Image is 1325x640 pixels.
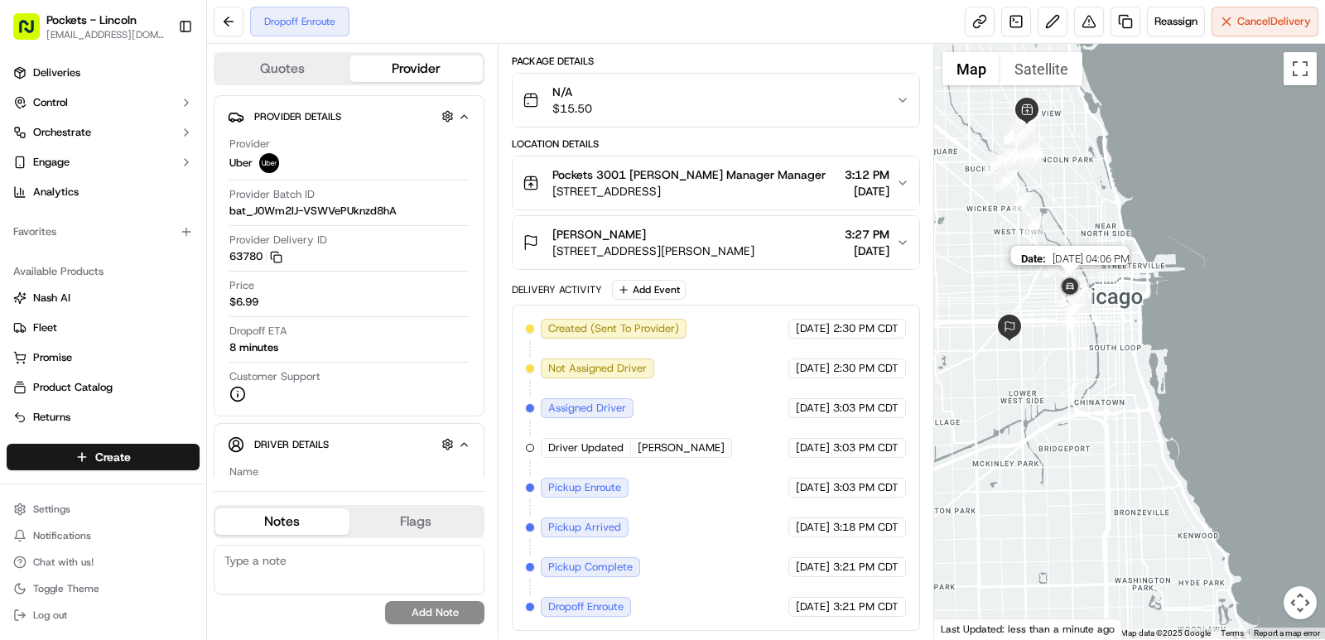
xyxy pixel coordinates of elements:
span: [DATE] [796,560,830,575]
button: Notes [215,508,349,535]
button: Flags [349,508,484,535]
span: 2:30 PM CDT [833,321,899,336]
button: Toggle fullscreen view [1284,52,1317,85]
div: 15 [1000,151,1021,172]
span: Pockets 3001 [PERSON_NAME] Manager Manager [552,166,826,183]
span: Promise [33,350,72,365]
a: Returns [13,410,193,425]
span: Deliveries [33,65,80,80]
span: [STREET_ADDRESS][PERSON_NAME] [552,243,754,259]
span: Product Catalog [33,380,113,395]
div: 📗 [17,327,30,340]
input: Got a question? Start typing here... [43,107,298,124]
div: 22 [1043,257,1064,278]
button: Chat with us! [7,551,200,574]
button: Settings [7,498,200,521]
span: Apr 30 [149,257,182,270]
a: Report a map error [1254,628,1320,638]
button: Pockets - Lincoln[EMAIL_ADDRESS][DOMAIN_NAME] [7,7,171,46]
button: Reassign [1147,7,1205,36]
a: Terms (opens in new tab) [1221,628,1244,638]
div: 18 [983,155,1005,176]
span: $6.99 [229,295,258,310]
span: Driver Details [254,438,329,451]
span: Price [229,278,254,293]
button: Provider [349,55,484,82]
img: Klarizel Pensader [17,241,43,267]
button: Fleet [7,315,200,341]
span: [DATE] [796,361,830,376]
button: Orchestrate [7,119,200,146]
div: 17 [991,151,1013,172]
span: Dropoff ETA [229,324,287,339]
span: Driver Updated [548,440,624,455]
span: Pickup Enroute [548,480,621,495]
a: Analytics [7,179,200,205]
a: Open this area in Google Maps (opens a new window) [938,618,993,639]
div: 13 [1009,150,1031,171]
span: 3:18 PM CDT [833,520,899,535]
button: Start new chat [282,163,301,183]
span: Pockets - Lincoln [46,12,137,28]
span: Klarizel Pensader [51,257,137,270]
span: 3:21 PM CDT [833,599,899,614]
button: Returns [7,404,200,431]
div: Past conversations [17,215,111,229]
span: [DATE] 04:06 PM [1052,253,1129,265]
button: Log out [7,604,200,627]
span: Returns [33,410,70,425]
div: 20 [1010,192,1032,214]
div: Start new chat [75,158,272,175]
div: Last Updated: less than a minute ago [934,618,1122,639]
div: 8 minutes [229,340,278,355]
img: uber-new-logo.jpeg [259,153,279,173]
span: 3:03 PM CDT [833,401,899,416]
button: Provider Details [228,103,470,130]
button: [PERSON_NAME][STREET_ADDRESS][PERSON_NAME]3:27 PM[DATE] [513,216,919,269]
button: [EMAIL_ADDRESS][DOMAIN_NAME] [46,28,165,41]
div: 19 [995,170,1017,191]
button: Add Event [612,280,686,300]
div: 26 [1069,291,1091,313]
a: Promise [13,350,193,365]
span: bat_J0Wm2lJ-VSWVePUknzd8hA [229,204,397,219]
span: [DATE] [845,183,889,200]
span: Provider [229,137,270,152]
div: 10 [1022,151,1043,172]
span: Engage [33,155,70,170]
button: Pockets 3001 [PERSON_NAME] Manager Manager[STREET_ADDRESS]3:12 PM[DATE] [513,156,919,209]
button: See all [257,212,301,232]
span: [DATE] [845,243,889,259]
button: CancelDelivery [1212,7,1318,36]
button: Promise [7,344,200,371]
button: Notifications [7,524,200,547]
a: Product Catalog [13,380,193,395]
a: Powered byPylon [117,365,200,378]
div: 7 [1014,123,1035,145]
span: Customer Support [229,369,320,384]
span: Not Assigned Driver [548,361,647,376]
span: Analytics [33,185,79,200]
button: Show street map [942,52,1000,85]
div: 💻 [140,327,153,340]
button: 63780 [229,249,282,264]
span: [STREET_ADDRESS] [552,183,826,200]
span: 3:21 PM CDT [833,560,899,575]
span: • [140,257,146,270]
div: 27 [1067,282,1089,304]
span: API Documentation [157,325,266,342]
span: [DATE] [796,321,830,336]
span: Log out [33,609,67,622]
button: Quotes [215,55,349,82]
button: Engage [7,149,200,176]
span: Created (Sent To Provider) [548,321,679,336]
span: $15.50 [552,100,592,117]
span: Notifications [33,529,91,542]
img: 1736555255976-a54dd68f-1ca7-489b-9aae-adbdc363a1c4 [17,158,46,188]
p: Welcome 👋 [17,66,301,93]
span: [DATE] [796,520,830,535]
div: 12 [1014,150,1035,171]
span: 3:12 PM [845,166,889,183]
a: Nash AI [13,291,193,306]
